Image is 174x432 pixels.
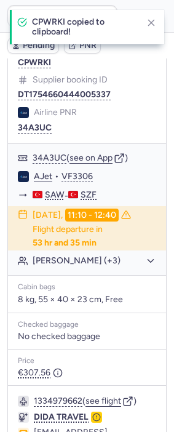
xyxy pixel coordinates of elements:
button: Ok [122,6,142,26]
p: 8 kg, 55 × 40 × 23 cm, Free [18,294,156,305]
div: - [33,190,156,201]
div: ( ) [34,396,156,407]
span: Airline PNR [34,108,77,118]
a: AJet [34,171,52,182]
div: Price [18,357,156,366]
button: 1334979662 [34,396,82,407]
button: PNR [64,38,101,54]
span: PNR [79,41,97,50]
span: €307.56 [18,368,63,378]
button: 34A3UC [18,123,52,133]
figure: VF airline logo [18,107,29,118]
button: Pending [7,38,59,54]
figure: VF airline logo [18,171,29,182]
button: see flight [85,396,121,406]
button: DT1754660444005337 [18,90,111,100]
p: Flight departure in [33,224,156,248]
div: [DATE], [33,209,131,222]
button: [PERSON_NAME] (+3) [33,255,156,266]
span: SZF [81,190,97,201]
div: Checked baggage [18,321,156,329]
button: VF3306 [61,171,93,182]
button: CPWRKI [18,58,51,68]
button: see on App [69,153,113,163]
span: Supplier booking ID [33,75,108,85]
time: 11:10 - 12:40 [65,209,119,222]
div: No checked baggage [18,332,156,342]
span: SAW [45,190,65,201]
input: PNR Reference [7,5,117,27]
span: DIDA TRAVEL [34,412,89,422]
time: 53 hr and 35 min [33,238,97,249]
h4: CPWRKI copied to clipboard! [32,17,137,37]
div: • [34,171,156,182]
span: Pending [23,41,55,50]
div: ( ) [33,153,156,164]
div: Cabin bags [18,283,156,292]
button: 34A3UC [33,153,66,164]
